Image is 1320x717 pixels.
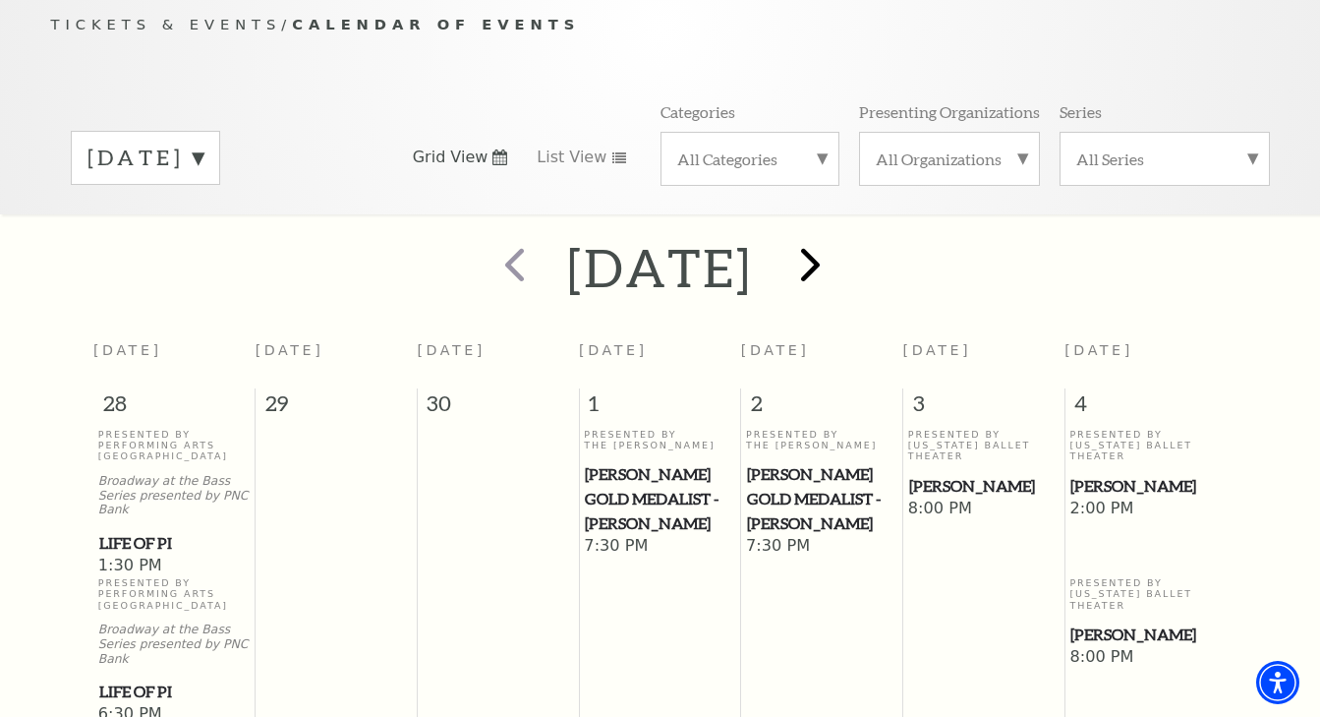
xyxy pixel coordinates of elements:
[256,342,324,358] span: [DATE]
[1069,499,1222,520] span: 2:00 PM
[1070,474,1221,499] span: [PERSON_NAME]
[98,623,251,666] p: Broadway at the Bass Series presented by PNC Bank
[746,429,897,451] p: Presented By The [PERSON_NAME]
[292,16,580,32] span: Calendar of Events
[1069,623,1222,647] a: Peter Pan
[1070,623,1221,647] span: [PERSON_NAME]
[876,149,1023,169] label: All Organizations
[417,342,486,358] span: [DATE]
[908,499,1060,520] span: 8:00 PM
[98,680,251,704] a: Life of Pi
[1064,342,1133,358] span: [DATE]
[903,388,1064,428] span: 3
[477,233,548,303] button: prev
[585,462,734,535] span: [PERSON_NAME] Gold Medalist - [PERSON_NAME]
[580,388,741,428] span: 1
[256,388,417,428] span: 29
[584,536,735,558] span: 7:30 PM
[537,147,606,168] span: List View
[741,388,902,428] span: 2
[1256,661,1299,704] div: Accessibility Menu
[746,462,897,535] a: Cliburn Gold Medalist - Aristo Sham
[99,531,250,556] span: Life of Pi
[1069,647,1222,669] span: 8:00 PM
[909,474,1059,499] span: [PERSON_NAME]
[418,388,579,428] span: 30
[98,474,251,517] p: Broadway at the Bass Series presented by PNC Bank
[99,680,250,704] span: Life of Pi
[741,342,810,358] span: [DATE]
[908,429,1060,462] p: Presented By [US_STATE] Ballet Theater
[859,101,1040,122] p: Presenting Organizations
[660,101,735,122] p: Categories
[1060,101,1102,122] p: Series
[51,13,1270,37] p: /
[98,577,251,611] p: Presented By Performing Arts [GEOGRAPHIC_DATA]
[567,236,753,299] h2: [DATE]
[93,342,162,358] span: [DATE]
[677,149,823,169] label: All Categories
[98,556,251,577] span: 1:30 PM
[908,474,1060,499] a: Peter Pan
[1069,429,1222,462] p: Presented By [US_STATE] Ballet Theater
[1069,577,1222,611] p: Presented By [US_STATE] Ballet Theater
[579,342,648,358] span: [DATE]
[746,536,897,558] span: 7:30 PM
[1069,474,1222,499] a: Peter Pan
[903,342,972,358] span: [DATE]
[1076,149,1253,169] label: All Series
[51,16,282,32] span: Tickets & Events
[93,388,255,428] span: 28
[772,233,843,303] button: next
[584,462,735,535] a: Cliburn Gold Medalist - Aristo Sham
[1065,388,1227,428] span: 4
[747,462,896,535] span: [PERSON_NAME] Gold Medalist - [PERSON_NAME]
[584,429,735,451] p: Presented By The [PERSON_NAME]
[98,531,251,556] a: Life of Pi
[98,429,251,462] p: Presented By Performing Arts [GEOGRAPHIC_DATA]
[413,147,488,168] span: Grid View
[87,143,203,173] label: [DATE]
